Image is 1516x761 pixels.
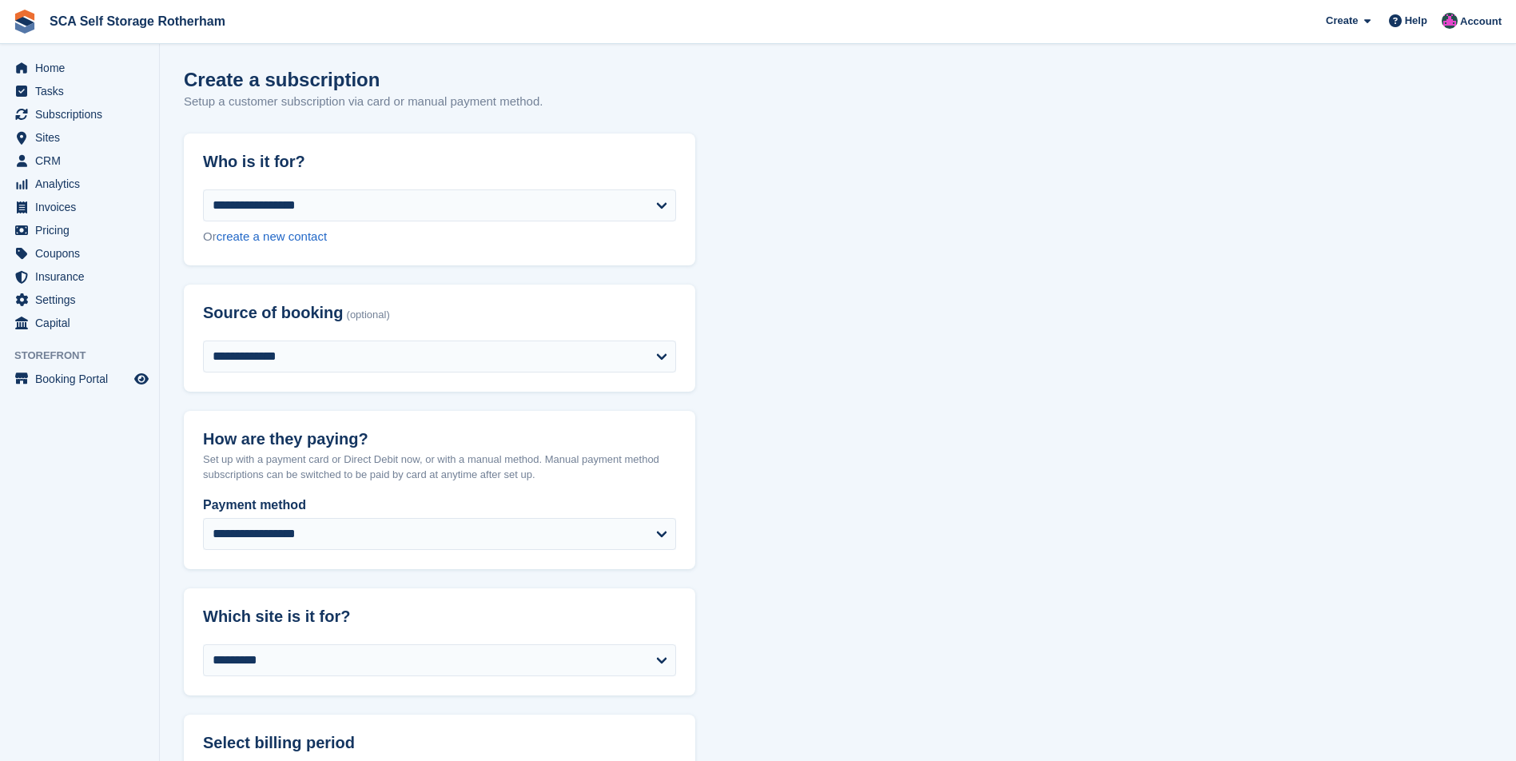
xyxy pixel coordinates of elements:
[347,309,390,321] span: (optional)
[217,229,327,243] a: create a new contact
[8,149,151,172] a: menu
[35,289,131,311] span: Settings
[35,219,131,241] span: Pricing
[35,196,131,218] span: Invoices
[203,430,676,448] h2: How are they paying?
[8,126,151,149] a: menu
[35,368,131,390] span: Booking Portal
[43,8,232,34] a: SCA Self Storage Rotherham
[8,173,151,195] a: menu
[35,57,131,79] span: Home
[8,265,151,288] a: menu
[184,69,380,90] h1: Create a subscription
[35,173,131,195] span: Analytics
[8,57,151,79] a: menu
[8,368,151,390] a: menu
[8,103,151,126] a: menu
[203,608,676,626] h2: Which site is it for?
[132,369,151,388] a: Preview store
[203,734,676,752] h2: Select billing period
[13,10,37,34] img: stora-icon-8386f47178a22dfd0bd8f6a31ec36ba5ce8667c1dd55bd0f319d3a0aa187defe.svg
[1460,14,1502,30] span: Account
[35,312,131,334] span: Capital
[8,219,151,241] a: menu
[203,496,676,515] label: Payment method
[8,312,151,334] a: menu
[8,289,151,311] a: menu
[35,80,131,102] span: Tasks
[203,153,676,171] h2: Who is it for?
[203,452,676,483] p: Set up with a payment card or Direct Debit now, or with a manual method. Manual payment method su...
[1405,13,1427,29] span: Help
[14,348,159,364] span: Storefront
[8,196,151,218] a: menu
[35,126,131,149] span: Sites
[203,304,344,322] span: Source of booking
[1442,13,1458,29] img: Bethany Bloodworth
[8,80,151,102] a: menu
[203,228,676,246] div: Or
[1326,13,1358,29] span: Create
[8,242,151,265] a: menu
[35,265,131,288] span: Insurance
[35,149,131,172] span: CRM
[35,242,131,265] span: Coupons
[184,93,543,111] p: Setup a customer subscription via card or manual payment method.
[35,103,131,126] span: Subscriptions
